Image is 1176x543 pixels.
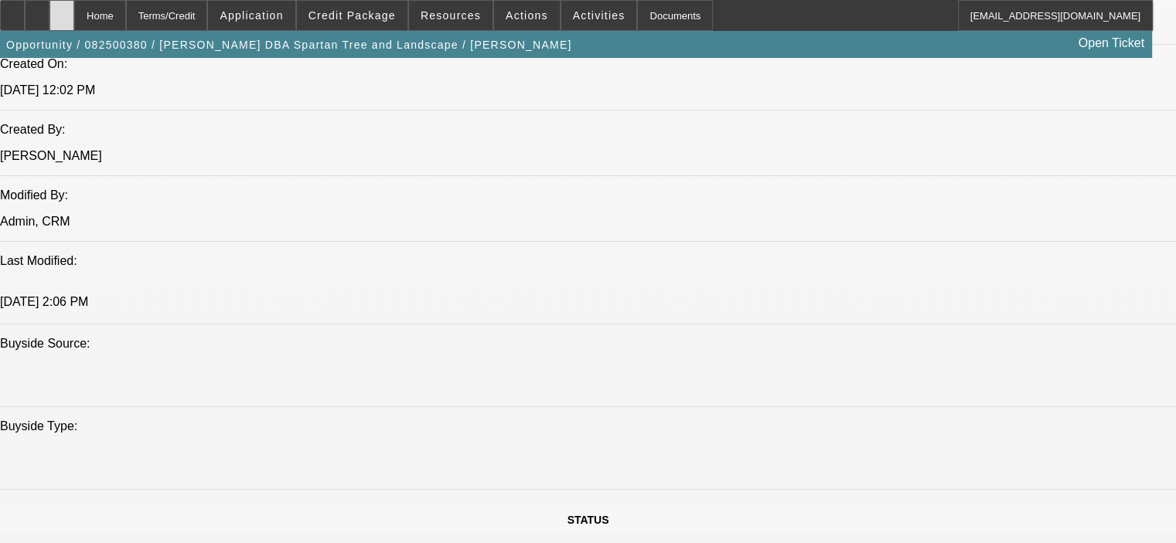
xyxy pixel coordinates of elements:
button: Credit Package [297,1,407,30]
span: Actions [506,9,548,22]
span: Credit Package [308,9,396,22]
a: Open Ticket [1072,30,1150,56]
button: Actions [494,1,560,30]
button: Application [208,1,295,30]
span: Activities [573,9,625,22]
button: Activities [561,1,637,30]
span: Application [220,9,283,22]
span: STATUS [568,514,609,526]
button: Resources [409,1,493,30]
span: Opportunity / 082500380 / [PERSON_NAME] DBA Spartan Tree and Landscape / [PERSON_NAME] [6,39,572,51]
span: Resources [421,9,481,22]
